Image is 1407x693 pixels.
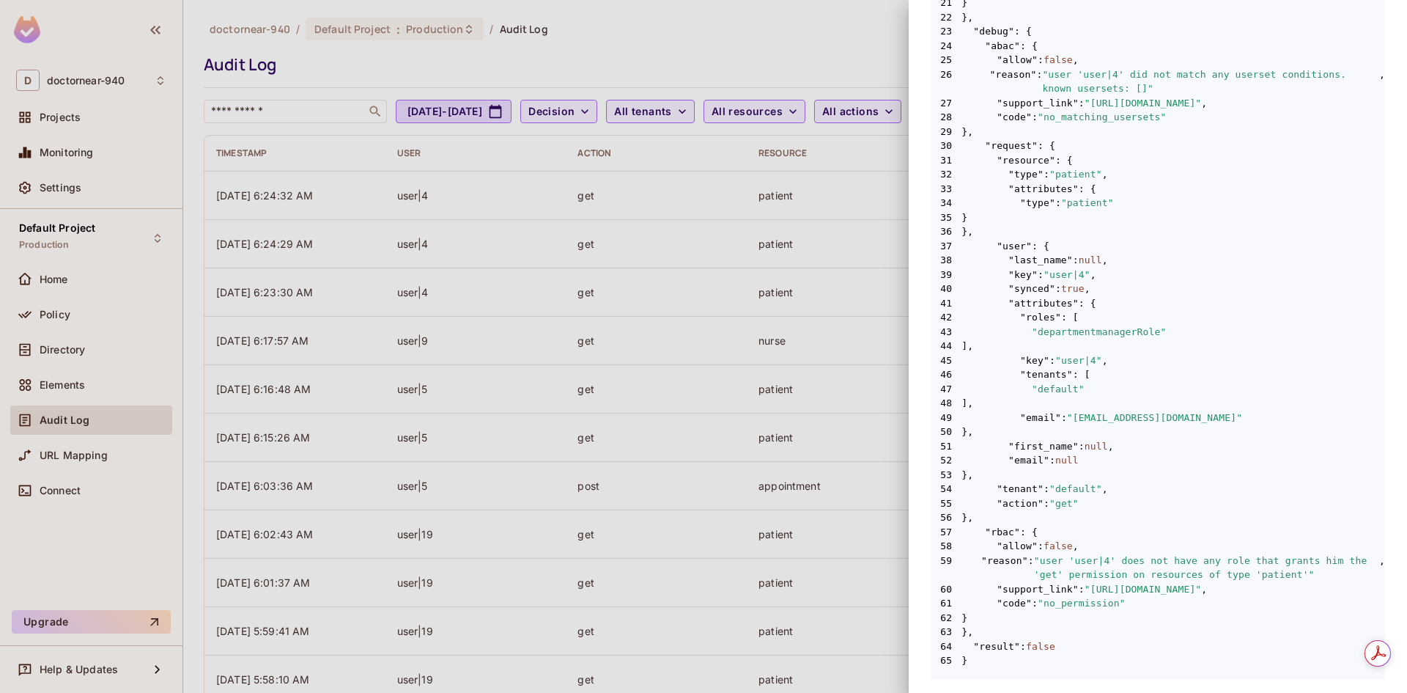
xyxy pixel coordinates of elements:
[1028,554,1034,582] span: :
[931,396,961,411] span: 48
[1049,167,1102,182] span: "patient"
[931,282,961,296] span: 40
[931,468,961,483] span: 53
[997,482,1044,496] span: "tenant"
[1044,539,1073,554] span: false
[931,39,961,54] span: 24
[1020,367,1073,382] span: "tenants"
[1020,525,1038,540] span: : {
[931,125,961,139] span: 29
[931,325,961,340] span: 43
[997,110,1032,125] span: "code"
[1020,411,1061,425] span: "email"
[931,525,961,540] span: 57
[931,510,961,525] span: 56
[931,53,961,67] span: 25
[931,239,961,254] span: 37
[931,468,1385,483] span: },
[931,453,961,468] span: 52
[1055,196,1061,210] span: :
[1055,453,1079,468] span: null
[1102,482,1108,496] span: ,
[1032,110,1038,125] span: :
[1061,310,1079,325] span: : [
[931,625,961,639] span: 63
[1008,453,1049,468] span: "email"
[1049,482,1102,496] span: "default"
[1085,582,1202,597] span: "[URL][DOMAIN_NAME]"
[931,10,961,25] span: 22
[997,239,1032,254] span: "user"
[1090,268,1096,282] span: ,
[985,39,1020,54] span: "abac"
[931,382,961,397] span: 47
[1032,325,1166,340] span: "departmentmanagerRole"
[1085,96,1202,111] span: "[URL][DOMAIN_NAME]"
[931,210,1385,225] span: }
[1020,196,1055,210] span: "type"
[1026,639,1055,654] span: false
[1044,482,1049,496] span: :
[931,582,961,597] span: 60
[985,139,1038,153] span: "request"
[1108,439,1114,454] span: ,
[931,268,961,282] span: 39
[931,139,961,153] span: 30
[1020,39,1038,54] span: : {
[1079,439,1085,454] span: :
[931,554,961,582] span: 59
[1034,554,1379,582] span: "user 'user|4' does not have any role that grants him the 'get' permission on resources of type '...
[1379,67,1385,96] span: ,
[931,496,961,511] span: 55
[1049,453,1055,468] span: :
[1044,53,1073,67] span: false
[1020,353,1049,368] span: "key"
[1008,182,1079,197] span: "attributes"
[973,24,1014,39] span: "debug"
[1055,282,1061,296] span: :
[1055,153,1073,168] span: : {
[931,210,961,225] span: 35
[931,253,961,268] span: 38
[1032,596,1038,611] span: :
[1038,53,1044,67] span: :
[1044,268,1090,282] span: "user|4"
[1020,310,1061,325] span: "roles"
[931,653,1385,668] span: }
[931,396,1385,411] span: ],
[931,24,961,39] span: 23
[1061,411,1067,425] span: :
[1038,596,1126,611] span: "no_permission"
[1073,253,1079,268] span: :
[931,611,961,626] span: 62
[931,339,1385,353] span: ],
[997,582,1079,597] span: "support_link"
[1201,582,1207,597] span: ,
[1201,96,1207,111] span: ,
[931,482,961,496] span: 54
[1073,53,1079,67] span: ,
[931,653,961,668] span: 65
[1055,353,1102,368] span: "user|4"
[931,196,961,210] span: 34
[997,153,1055,168] span: "resource"
[985,525,1020,540] span: "rbac"
[931,125,1385,139] span: },
[931,411,961,425] span: 49
[931,539,961,554] span: 58
[1067,411,1242,425] span: "[EMAIL_ADDRESS][DOMAIN_NAME]"
[931,439,961,454] span: 51
[931,625,1385,639] span: },
[1038,268,1044,282] span: :
[931,153,961,168] span: 31
[931,367,961,382] span: 46
[1008,253,1073,268] span: "last_name"
[1079,582,1085,597] span: :
[1102,253,1108,268] span: ,
[1079,96,1085,111] span: :
[1038,539,1044,554] span: :
[997,496,1044,511] span: "action"
[1038,139,1055,153] span: : {
[1038,110,1167,125] span: "no_matching_usersets"
[997,539,1038,554] span: "allow"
